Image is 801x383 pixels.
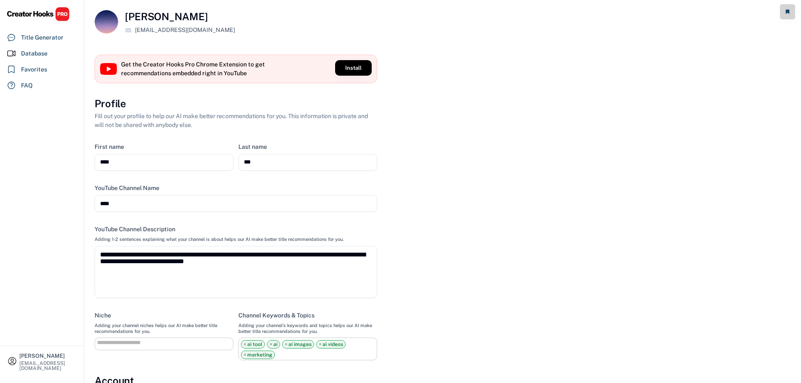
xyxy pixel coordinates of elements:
li: marketing [241,351,275,359]
div: YouTube Channel Description [95,225,175,233]
img: YouTube%20full-color%20icon%202017.svg [100,63,117,75]
div: Database [21,49,48,58]
li: ai [267,340,280,349]
div: Niche [95,312,111,319]
div: Fill out your profile to help our AI make better recommendations for you. This information is pri... [95,112,377,129]
div: Adding 1-2 sentences explaining what your channel is about helps our AI make better title recomme... [95,236,344,242]
div: Favorites [21,65,47,74]
div: Channel Keywords & Topics [238,312,315,319]
div: Title Generator [21,33,63,42]
div: FAQ [21,81,33,90]
button: Install [335,60,372,76]
div: Adding your channel niches helps our AI make better title recommendations for you. [95,322,233,335]
span: × [270,342,272,347]
h4: [PERSON_NAME] [125,10,208,23]
span: × [243,342,246,347]
div: First name [95,143,124,151]
h3: Profile [95,97,126,111]
span: × [319,342,322,347]
div: [PERSON_NAME] [19,353,77,359]
div: YouTube Channel Name [95,184,159,192]
div: [EMAIL_ADDRESS][DOMAIN_NAME] [19,361,77,371]
div: Get the Creator Hooks Pro Chrome Extension to get recommendations embedded right in YouTube [121,60,268,78]
span: × [243,352,246,357]
li: ai images [282,340,314,349]
div: Adding your channel's keywords and topics helps our AI make better title recommendations for you. [238,322,377,335]
li: ai tool [241,340,265,349]
img: pexels-photo-3970396.jpeg [95,10,118,34]
span: × [285,342,288,347]
div: Last name [238,143,267,151]
li: ai videos [316,340,346,349]
div: [EMAIL_ADDRESS][DOMAIN_NAME] [135,26,235,34]
img: CHPRO%20Logo.svg [7,7,70,21]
